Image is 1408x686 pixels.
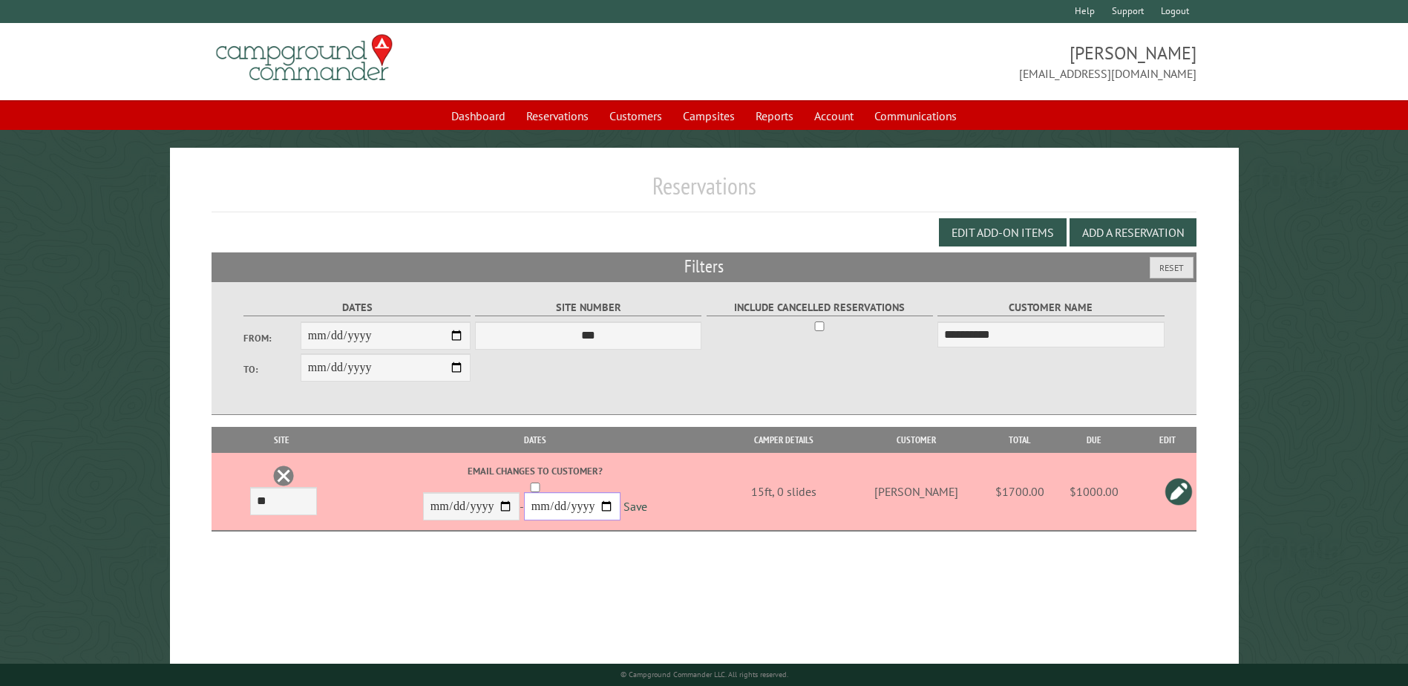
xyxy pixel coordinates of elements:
[865,102,966,130] a: Communications
[726,427,842,453] th: Camper Details
[747,102,802,130] a: Reports
[219,427,344,453] th: Site
[707,299,933,316] label: Include Cancelled Reservations
[1139,427,1196,453] th: Edit
[1150,257,1193,278] button: Reset
[212,252,1196,281] h2: Filters
[990,453,1050,531] td: $1700.00
[1050,427,1139,453] th: Due
[347,464,723,478] label: Email changes to customer?
[1070,218,1196,246] button: Add a Reservation
[475,299,701,316] label: Site Number
[937,299,1164,316] label: Customer Name
[600,102,671,130] a: Customers
[1050,453,1139,531] td: $1000.00
[805,102,862,130] a: Account
[344,427,726,453] th: Dates
[620,670,788,679] small: © Campground Commander LLC. All rights reserved.
[704,41,1196,82] span: [PERSON_NAME] [EMAIL_ADDRESS][DOMAIN_NAME]
[517,102,597,130] a: Reservations
[842,453,990,531] td: [PERSON_NAME]
[243,362,300,376] label: To:
[726,453,842,531] td: 15ft, 0 slides
[212,171,1196,212] h1: Reservations
[623,500,647,514] a: Save
[842,427,990,453] th: Customer
[674,102,744,130] a: Campsites
[442,102,514,130] a: Dashboard
[990,427,1050,453] th: Total
[212,29,397,87] img: Campground Commander
[243,299,470,316] label: Dates
[243,331,300,345] label: From:
[272,465,295,487] a: Delete this reservation
[939,218,1067,246] button: Edit Add-on Items
[347,464,723,524] div: -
